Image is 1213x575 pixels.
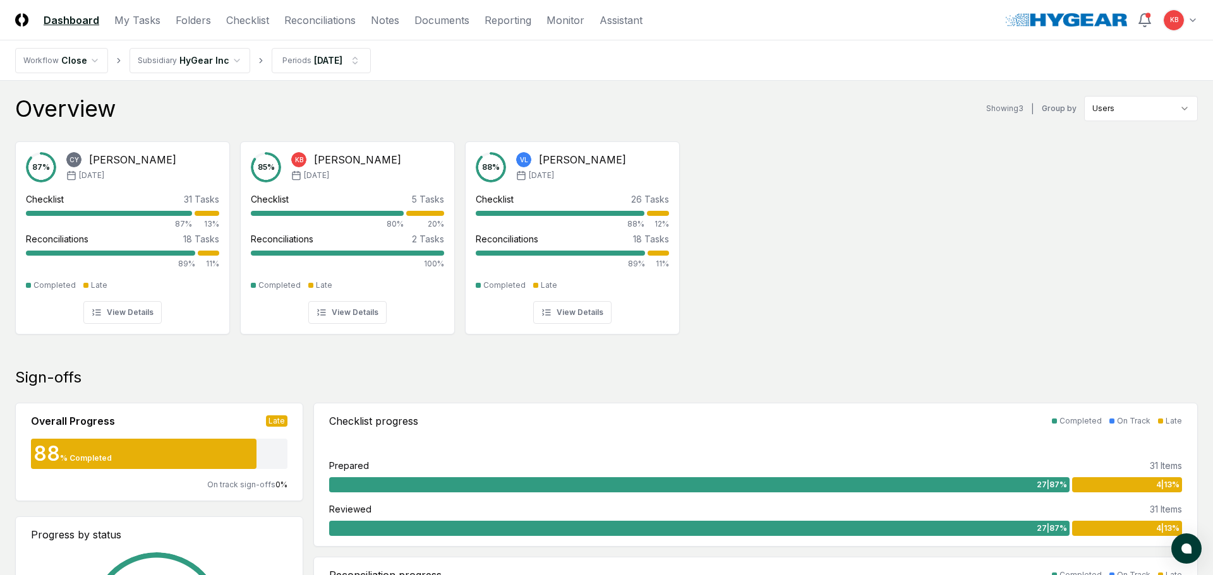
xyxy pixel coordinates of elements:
[83,301,162,324] button: View Details
[15,96,116,121] div: Overview
[329,502,371,516] div: Reviewed
[26,218,192,230] div: 87%
[647,218,669,230] div: 12%
[308,301,387,324] button: View Details
[313,403,1198,547] a: Checklist progressCompletedOn TrackLatePrepared31 Items27|87%4|13%Reviewed31 Items27|87%4|13%
[329,413,418,429] div: Checklist progress
[31,444,60,464] div: 88
[195,218,219,230] div: 13%
[541,280,557,291] div: Late
[251,258,444,270] div: 100%
[1171,533,1202,564] button: atlas-launcher
[198,258,219,270] div: 11%
[633,232,669,246] div: 18 Tasks
[314,152,401,167] div: [PERSON_NAME]
[476,232,538,246] div: Reconciliations
[138,55,177,66] div: Subsidiary
[275,480,287,489] span: 0 %
[1031,102,1034,116] div: |
[266,415,287,427] div: Late
[240,131,455,335] a: 85%KB[PERSON_NAME][DATE]Checklist5 Tasks80%20%Reconciliations2 Tasks100%CompletedLateView Details
[329,459,369,472] div: Prepared
[414,13,469,28] a: Documents
[600,13,643,28] a: Assistant
[465,131,680,335] a: 88%VL[PERSON_NAME][DATE]Checklist26 Tasks88%12%Reconciliations18 Tasks89%11%CompletedLateView Det...
[176,13,211,28] a: Folders
[476,258,645,270] div: 89%
[69,155,79,165] span: CY
[476,193,514,206] div: Checklist
[44,13,99,28] a: Dashboard
[476,218,644,230] div: 88%
[1059,415,1102,427] div: Completed
[1166,415,1182,427] div: Late
[314,54,342,67] div: [DATE]
[1042,105,1077,112] label: Group by
[207,480,275,489] span: On track sign-offs
[31,413,115,429] div: Overall Progress
[15,367,1198,388] div: Sign-offs
[89,152,176,167] div: [PERSON_NAME]
[31,527,287,542] div: Progress by status
[1156,523,1180,534] span: 4 | 13 %
[295,155,303,165] span: KB
[15,131,230,335] a: 87%CY[PERSON_NAME][DATE]Checklist31 Tasks87%13%Reconciliations18 Tasks89%11%CompletedLateView Det...
[1156,479,1180,490] span: 4 | 13 %
[1150,459,1182,472] div: 31 Items
[91,280,107,291] div: Late
[114,13,160,28] a: My Tasks
[1037,523,1067,534] span: 27 | 87 %
[1117,415,1150,427] div: On Track
[539,152,626,167] div: [PERSON_NAME]
[485,13,531,28] a: Reporting
[1006,13,1127,26] img: HyGear logo
[1162,9,1185,32] button: KB
[183,232,219,246] div: 18 Tasks
[406,218,444,230] div: 20%
[226,13,269,28] a: Checklist
[412,193,444,206] div: 5 Tasks
[1150,502,1182,516] div: 31 Items
[520,155,528,165] span: VL
[26,193,64,206] div: Checklist
[15,13,28,27] img: Logo
[79,170,104,181] span: [DATE]
[23,55,59,66] div: Workflow
[33,280,76,291] div: Completed
[184,193,219,206] div: 31 Tasks
[251,232,313,246] div: Reconciliations
[251,193,289,206] div: Checklist
[986,103,1023,114] div: Showing 3
[316,280,332,291] div: Late
[258,280,301,291] div: Completed
[1037,479,1067,490] span: 27 | 87 %
[648,258,669,270] div: 11%
[26,232,88,246] div: Reconciliations
[15,48,371,73] nav: breadcrumb
[371,13,399,28] a: Notes
[1170,15,1178,25] span: KB
[483,280,526,291] div: Completed
[631,193,669,206] div: 26 Tasks
[282,55,311,66] div: Periods
[304,170,329,181] span: [DATE]
[284,13,356,28] a: Reconciliations
[529,170,554,181] span: [DATE]
[60,453,112,464] div: % Completed
[412,232,444,246] div: 2 Tasks
[272,48,371,73] button: Periods[DATE]
[251,218,404,230] div: 80%
[26,258,195,270] div: 89%
[546,13,584,28] a: Monitor
[533,301,612,324] button: View Details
